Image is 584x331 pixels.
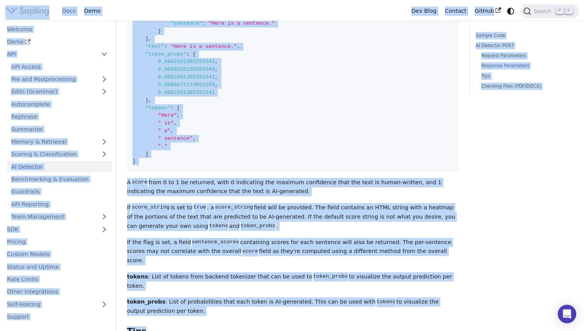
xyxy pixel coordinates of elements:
a: Dev Blog [407,5,440,17]
span: 0.8080672174692154 [158,82,215,88]
a: Rephrase [7,111,112,122]
a: Rate Limits [3,274,112,285]
a: Autocomplete [7,98,112,110]
span: : [202,20,205,26]
span: ] [145,151,148,157]
a: Scoring & Classification [7,149,112,160]
span: 0.8068526238203049 [158,66,215,72]
p: If is set to , a field will be provided. The field contains an HTML string with a heatmap of the ... [127,203,459,231]
span: " sentence" [158,136,193,141]
span: "sentence" [171,20,202,26]
a: Team Management [7,211,112,222]
a: Summarize [7,124,112,135]
p: : List of probabilities that each token is AI-generated. This can be used with to visualize the o... [127,297,459,316]
code: score_string [131,204,170,211]
code: token_probs [239,222,276,230]
a: Tips [481,73,567,80]
kbd: ⌘ [556,7,564,14]
a: Response Parameters [481,62,567,70]
a: Guardrails [7,186,112,197]
code: score [241,248,259,255]
span: "." [158,143,168,149]
a: Benchmarking & Evaluation [7,174,112,185]
span: "Here" [158,112,177,118]
a: API Access [7,61,112,72]
a: GitHub [470,5,505,17]
a: Other Integrations [3,286,112,297]
button: Search (Command+K) [520,4,578,18]
code: sentence_scores [191,238,240,246]
a: Demo [80,5,105,17]
span: , [215,74,218,80]
kbd: K [565,7,573,14]
p: A from 0 to 1 be returned, with 0 indicating the maximum confidence that the text is human-writte... [127,178,459,197]
a: AI Detector POST [476,42,570,49]
span: : [171,105,174,111]
a: Custom Models [3,249,112,260]
button: Switch between dark and light mode (currently system mode) [505,5,516,17]
a: Contact [441,5,471,17]
span: Search [531,8,556,14]
p: If the flag is set, a field containing scores for each sentence will also be returned. The per-se... [127,238,459,265]
span: "token_probs" [145,51,187,57]
a: Sapling.ai [5,5,52,17]
span: ] [145,97,148,103]
span: "Here is a sentence." [171,44,237,49]
button: Expand sidebar category 'SDK' [97,224,112,235]
span: } [158,28,161,34]
a: AI Detector [7,161,112,172]
p: : List of tokens from backend tokenizer that can be used to to visualize the output prediction pe... [127,272,459,291]
span: , [174,120,177,126]
a: Checking Files (PDF/DOCX) [481,83,567,90]
span: 0.8062431365251541 [158,90,215,95]
span: , [215,66,218,72]
strong: tokens [127,273,148,280]
a: API [3,49,97,60]
strong: token_probs [127,299,165,305]
a: Memory & Retrieval [7,136,112,148]
a: Support [3,311,112,323]
a: Pre and Postprocessing [7,74,112,85]
a: Pricing [3,236,112,248]
span: "Here is a sentence." [209,20,275,26]
span: , [148,36,151,42]
span: : [187,51,190,57]
button: Collapse sidebar category 'API' [97,49,112,60]
code: score_string [214,204,254,211]
span: " a" [158,128,171,134]
span: 0.8062431365251541 [158,74,215,80]
a: Status and Uptime [3,261,112,272]
a: Self-Hosting [3,299,112,310]
span: [ [193,51,196,57]
span: [ [177,105,180,111]
a: Edits (Grammar) [7,86,112,97]
a: Demo [3,36,112,48]
code: tokens [375,298,396,306]
span: : [164,44,167,49]
code: token_probs [312,273,349,280]
span: , [215,59,218,65]
div: Open Intercom Messenger [558,305,576,323]
a: Request Parameters [481,52,567,59]
span: 0.8062431365251541 [158,59,215,65]
code: tokens [208,222,229,230]
span: " is" [158,120,174,126]
a: Welcome [3,24,112,35]
span: ] [145,36,148,42]
span: } [132,158,136,164]
a: API Reporting [7,199,112,210]
a: SDK [3,224,97,235]
code: true [192,204,207,211]
span: "tokens" [145,105,171,111]
code: score [131,178,149,186]
span: , [171,128,174,134]
span: , [177,112,180,118]
a: Docs [58,5,80,17]
img: Sapling.ai [5,5,49,17]
span: , [148,97,151,103]
span: , [237,44,240,49]
span: , [193,136,196,141]
a: Sample Code [476,32,570,39]
span: "text" [145,44,164,49]
span: , [215,82,218,88]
